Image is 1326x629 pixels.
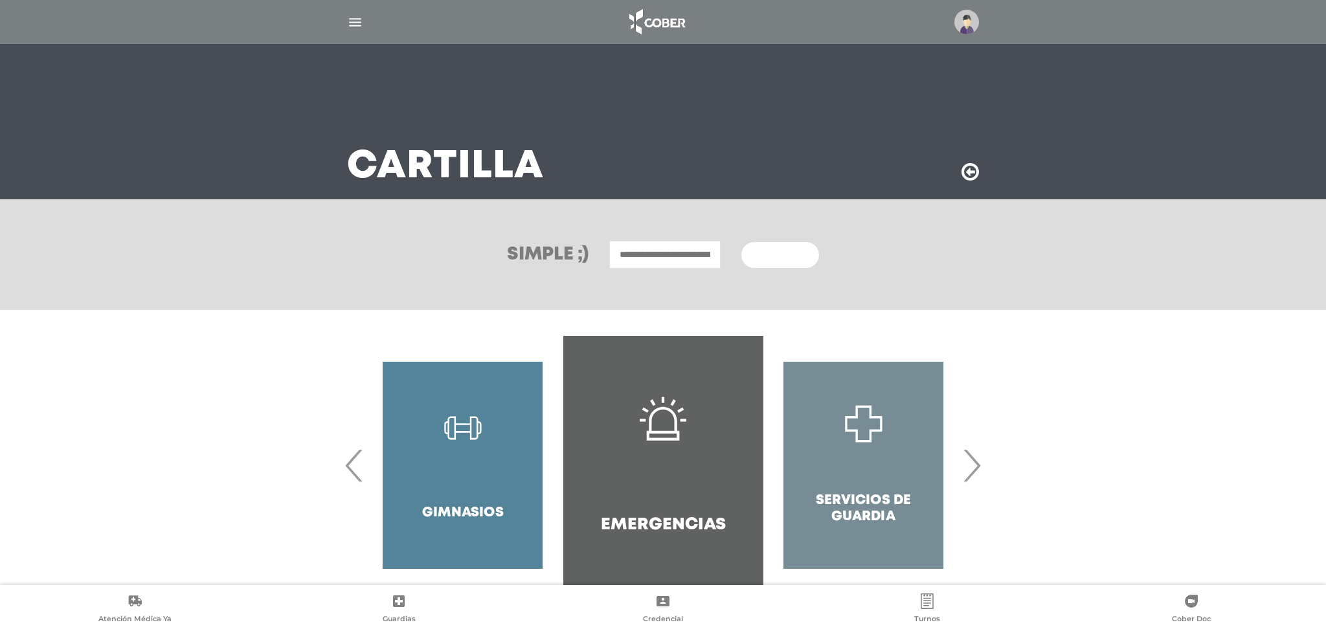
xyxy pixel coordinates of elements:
[959,430,984,500] span: Next
[757,251,794,260] span: Buscar
[342,430,367,500] span: Previous
[622,6,690,38] img: logo_cober_home-white.png
[347,150,544,184] h3: Cartilla
[741,242,819,268] button: Buscar
[563,336,763,595] a: Emergencias
[795,593,1059,626] a: Turnos
[383,614,416,626] span: Guardias
[914,614,940,626] span: Turnos
[531,593,795,626] a: Credencial
[643,614,683,626] span: Credencial
[1059,593,1323,626] a: Cober Doc
[267,593,531,626] a: Guardias
[98,614,172,626] span: Atención Médica Ya
[347,14,363,30] img: Cober_menu-lines-white.svg
[954,10,979,34] img: profile-placeholder.svg
[507,246,589,264] h3: Simple ;)
[3,593,267,626] a: Atención Médica Ya
[1172,614,1211,626] span: Cober Doc
[601,515,726,535] h4: Emergencias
